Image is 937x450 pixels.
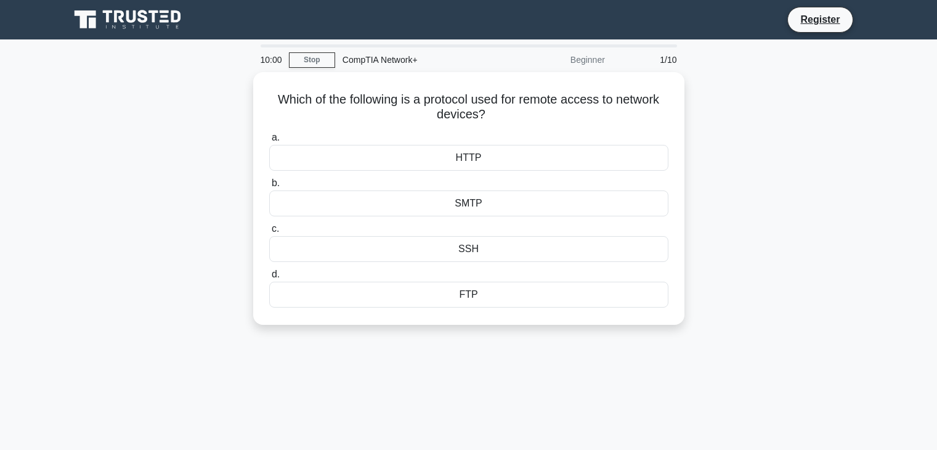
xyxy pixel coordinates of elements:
div: SSH [269,236,668,262]
div: FTP [269,282,668,308]
div: CompTIA Network+ [335,47,505,72]
span: b. [272,178,280,188]
div: HTTP [269,145,668,171]
div: Beginner [505,47,612,72]
span: a. [272,132,280,142]
h5: Which of the following is a protocol used for remote access to network devices? [268,92,670,123]
a: Register [793,12,847,27]
span: d. [272,269,280,279]
div: 10:00 [253,47,289,72]
span: c. [272,223,279,234]
div: 1/10 [612,47,684,72]
div: SMTP [269,190,668,216]
a: Stop [289,52,335,68]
